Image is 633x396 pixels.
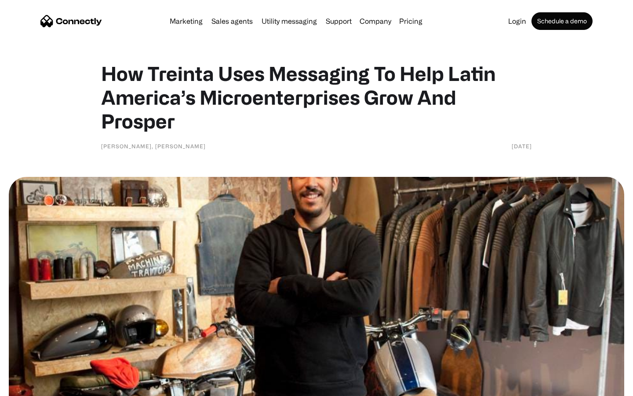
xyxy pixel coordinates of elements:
div: [PERSON_NAME], [PERSON_NAME] [101,142,206,150]
div: [DATE] [512,142,532,150]
a: Support [322,18,355,25]
a: Marketing [166,18,206,25]
h1: How Treinta Uses Messaging To Help Latin America’s Microenterprises Grow And Prosper [101,62,532,133]
ul: Language list [18,381,53,393]
a: Pricing [396,18,426,25]
a: Login [505,18,530,25]
a: Schedule a demo [531,12,593,30]
aside: Language selected: English [9,381,53,393]
a: Sales agents [208,18,256,25]
a: Utility messaging [258,18,320,25]
div: Company [360,15,391,27]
